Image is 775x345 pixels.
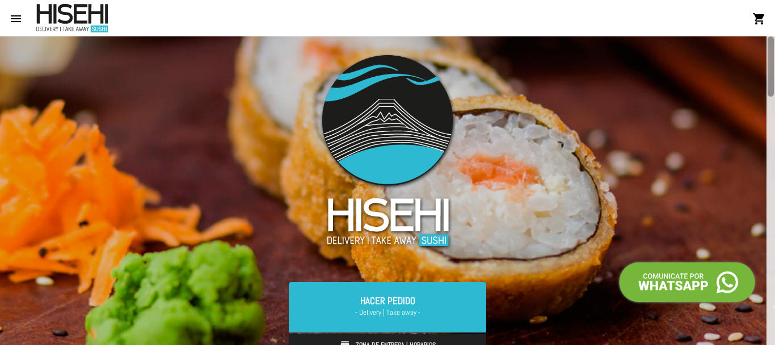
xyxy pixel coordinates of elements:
img: call-whatsapp.png [616,259,758,305]
a: Hacer Pedido [289,282,486,332]
span: - Delivery | Take away - [302,307,473,318]
img: logo-slider3.png [310,43,465,260]
mat-icon: shopping_cart [752,12,766,26]
mat-icon: menu [9,12,23,26]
